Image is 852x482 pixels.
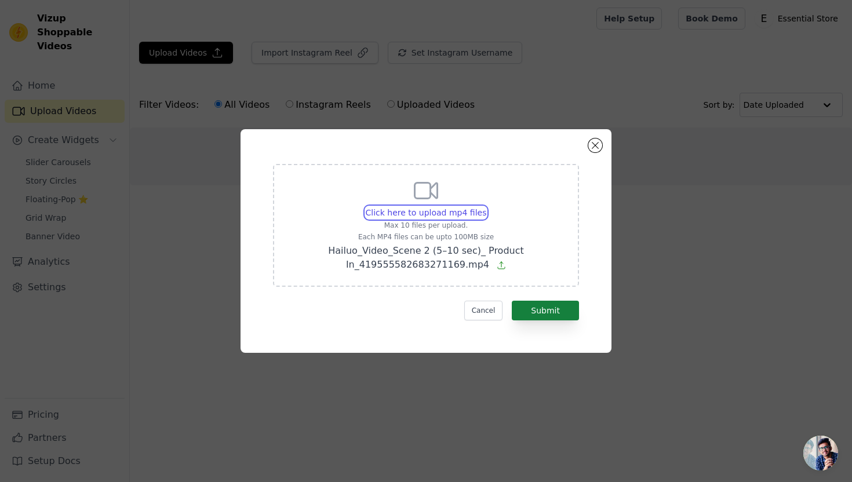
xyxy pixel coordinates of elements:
button: Cancel [464,301,503,320]
a: Open chat [803,436,838,470]
button: Close modal [588,138,602,152]
span: Click here to upload mp4 files [366,208,487,217]
button: Submit [512,301,579,320]
span: Hailuo_Video_Scene 2 (5–10 sec)_ Product In_419555582683271169.mp4 [328,245,524,270]
p: Each MP4 files can be upto 100MB size [288,232,564,242]
p: Max 10 files per upload. [288,221,564,230]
